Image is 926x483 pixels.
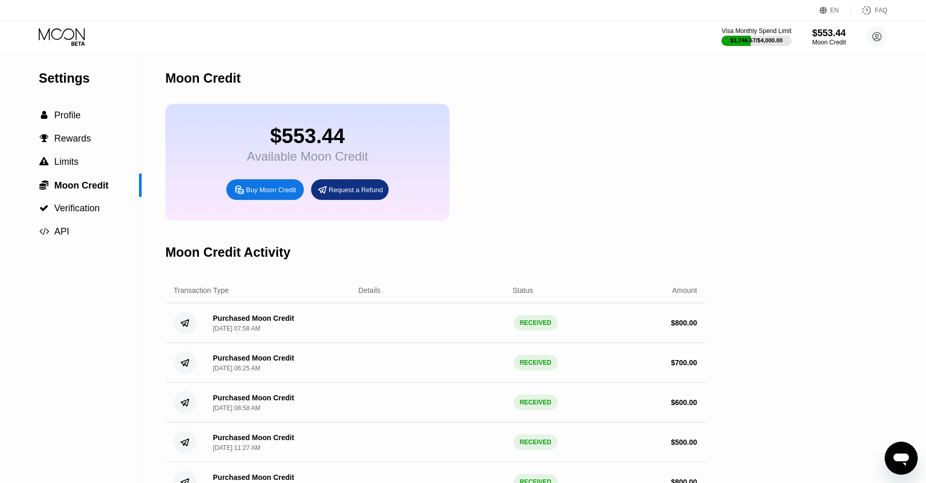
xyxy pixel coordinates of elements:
[41,111,48,120] span: 
[812,39,846,46] div: Moon Credit
[40,134,49,143] span: 
[39,204,49,213] span: 
[213,444,260,451] div: [DATE] 11:27 AM
[514,395,558,410] div: RECEIVED
[213,433,294,442] div: Purchased Moon Credit
[165,245,290,260] div: Moon Credit Activity
[213,473,294,481] div: Purchased Moon Credit
[213,354,294,362] div: Purchased Moon Credit
[213,314,294,322] div: Purchased Moon Credit
[359,286,381,294] div: Details
[246,185,296,194] div: Buy Moon Credit
[672,286,697,294] div: Amount
[247,124,368,148] div: $553.44
[513,286,533,294] div: Status
[213,325,260,332] div: [DATE] 07:58 AM
[39,157,49,166] span: 
[54,133,91,144] span: Rewards
[54,157,79,167] span: Limits
[213,404,260,412] div: [DATE] 08:58 AM
[39,227,49,236] span: 
[329,185,383,194] div: Request a Refund
[885,442,918,475] iframe: Button to launch messaging window
[851,5,887,15] div: FAQ
[213,365,260,372] div: [DATE] 06:25 AM
[514,355,558,370] div: RECEIVED
[39,180,49,190] span: 
[830,7,839,14] div: EN
[671,438,697,446] div: $ 500.00
[226,179,304,200] div: Buy Moon Credit
[812,28,846,39] div: $553.44
[39,71,142,86] div: Settings
[812,28,846,46] div: $553.44Moon Credit
[54,180,109,191] span: Moon Credit
[875,7,887,14] div: FAQ
[54,110,81,120] span: Profile
[174,286,229,294] div: Transaction Type
[721,27,791,35] div: Visa Monthly Spend Limit
[213,394,294,402] div: Purchased Moon Credit
[247,149,368,164] div: Available Moon Credit
[671,359,697,367] div: $ 700.00
[39,134,49,143] div: 
[731,37,783,43] div: $1,746.67 / $4,000.00
[39,111,49,120] div: 
[54,203,100,213] span: Verification
[671,319,697,327] div: $ 800.00
[165,71,241,86] div: Moon Credit
[54,226,69,237] span: API
[820,5,851,15] div: EN
[311,179,389,200] div: Request a Refund
[514,434,558,450] div: RECEIVED
[721,27,791,46] div: Visa Monthly Spend Limit$1,746.67/$4,000.00
[514,315,558,331] div: RECEIVED
[671,398,697,407] div: $ 600.00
